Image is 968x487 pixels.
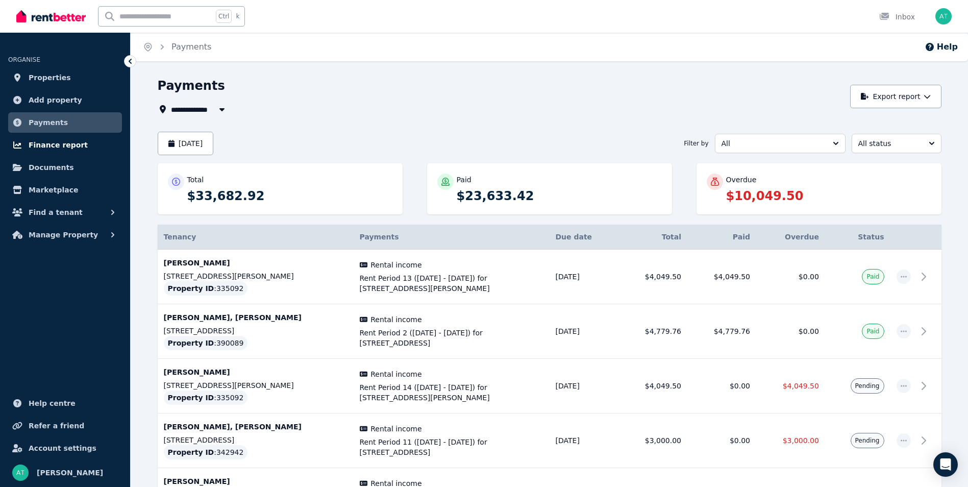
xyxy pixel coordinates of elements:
[16,9,86,24] img: RentBetter
[164,422,348,432] p: [PERSON_NAME], [PERSON_NAME]
[684,139,708,148] span: Filter by
[29,71,71,84] span: Properties
[168,283,214,294] span: Property ID
[687,413,756,468] td: $0.00
[726,175,757,185] p: Overdue
[29,139,88,151] span: Finance report
[687,359,756,413] td: $0.00
[799,327,819,335] span: $0.00
[8,56,40,63] span: ORGANISE
[360,233,399,241] span: Payments
[550,304,619,359] td: [DATE]
[855,436,880,445] span: Pending
[164,476,348,486] p: [PERSON_NAME]
[8,416,122,436] a: Refer a friend
[29,229,98,241] span: Manage Property
[164,312,348,323] p: [PERSON_NAME], [PERSON_NAME]
[164,380,348,391] p: [STREET_ADDRESS][PERSON_NAME]
[8,393,122,413] a: Help centre
[171,42,211,52] a: Payments
[164,271,348,281] p: [STREET_ADDRESS][PERSON_NAME]
[164,367,348,377] p: [PERSON_NAME]
[825,225,890,250] th: Status
[29,397,76,409] span: Help centre
[8,180,122,200] a: Marketplace
[168,338,214,348] span: Property ID
[618,250,687,304] td: $4,049.50
[164,445,248,459] div: : 342942
[164,281,248,296] div: : 335092
[370,260,421,270] span: Rental income
[618,359,687,413] td: $4,049.50
[164,326,348,336] p: [STREET_ADDRESS]
[29,206,83,218] span: Find a tenant
[618,225,687,250] th: Total
[236,12,239,20] span: k
[457,175,471,185] p: Paid
[164,336,248,350] div: : 390089
[783,382,819,390] span: $4,049.50
[187,188,392,204] p: $33,682.92
[8,157,122,178] a: Documents
[925,41,958,53] button: Help
[168,447,214,457] span: Property ID
[158,225,354,250] th: Tenancy
[29,442,96,454] span: Account settings
[370,424,421,434] span: Rental income
[879,12,915,22] div: Inbox
[858,138,921,149] span: All status
[687,304,756,359] td: $4,779.76
[164,258,348,268] p: [PERSON_NAME]
[164,391,248,405] div: : 335092
[29,184,78,196] span: Marketplace
[756,225,825,250] th: Overdue
[550,250,619,304] td: [DATE]
[855,382,880,390] span: Pending
[168,393,214,403] span: Property ID
[360,273,543,294] span: Rent Period 13 ([DATE] - [DATE]) for [STREET_ADDRESS][PERSON_NAME]
[187,175,204,185] p: Total
[457,188,662,204] p: $23,633.42
[852,134,941,153] button: All status
[12,465,29,481] img: Alexander Tran
[715,134,846,153] button: All
[866,327,879,335] span: Paid
[158,78,225,94] h1: Payments
[933,452,958,477] div: Open Intercom Messenger
[618,304,687,359] td: $4,779.76
[37,467,103,479] span: [PERSON_NAME]
[29,94,82,106] span: Add property
[722,138,825,149] span: All
[550,413,619,468] td: [DATE]
[8,438,122,458] a: Account settings
[8,225,122,245] button: Manage Property
[360,437,543,457] span: Rent Period 11 ([DATE] - [DATE]) for [STREET_ADDRESS]
[8,67,122,88] a: Properties
[935,8,952,25] img: Alexander Tran
[850,85,941,108] button: Export report
[799,273,819,281] span: $0.00
[158,132,214,155] button: [DATE]
[370,314,421,325] span: Rental income
[29,420,84,432] span: Refer a friend
[370,369,421,379] span: Rental income
[360,382,543,403] span: Rent Period 14 ([DATE] - [DATE]) for [STREET_ADDRESS][PERSON_NAME]
[131,33,224,61] nav: Breadcrumb
[687,250,756,304] td: $4,049.50
[550,225,619,250] th: Due date
[726,188,931,204] p: $10,049.50
[618,413,687,468] td: $3,000.00
[8,135,122,155] a: Finance report
[8,202,122,223] button: Find a tenant
[216,10,232,23] span: Ctrl
[360,328,543,348] span: Rent Period 2 ([DATE] - [DATE]) for [STREET_ADDRESS]
[8,112,122,133] a: Payments
[687,225,756,250] th: Paid
[29,161,74,174] span: Documents
[550,359,619,413] td: [DATE]
[164,435,348,445] p: [STREET_ADDRESS]
[29,116,68,129] span: Payments
[866,273,879,281] span: Paid
[8,90,122,110] a: Add property
[783,436,819,445] span: $3,000.00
